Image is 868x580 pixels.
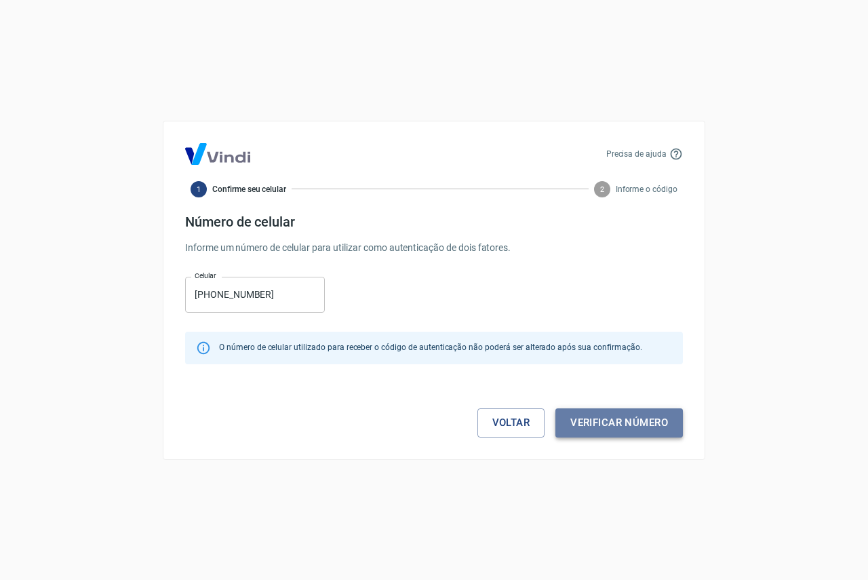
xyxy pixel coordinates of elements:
[606,148,667,160] p: Precisa de ajuda
[197,185,201,193] text: 1
[185,241,683,255] p: Informe um número de celular para utilizar como autenticação de dois fatores.
[185,143,250,165] img: Logo Vind
[600,185,604,193] text: 2
[212,183,286,195] span: Confirme seu celular
[219,336,642,360] div: O número de celular utilizado para receber o código de autenticação não poderá ser alterado após ...
[555,408,683,437] button: Verificar número
[477,408,545,437] a: Voltar
[195,271,216,281] label: Celular
[616,183,677,195] span: Informe o código
[185,214,683,230] h4: Número de celular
